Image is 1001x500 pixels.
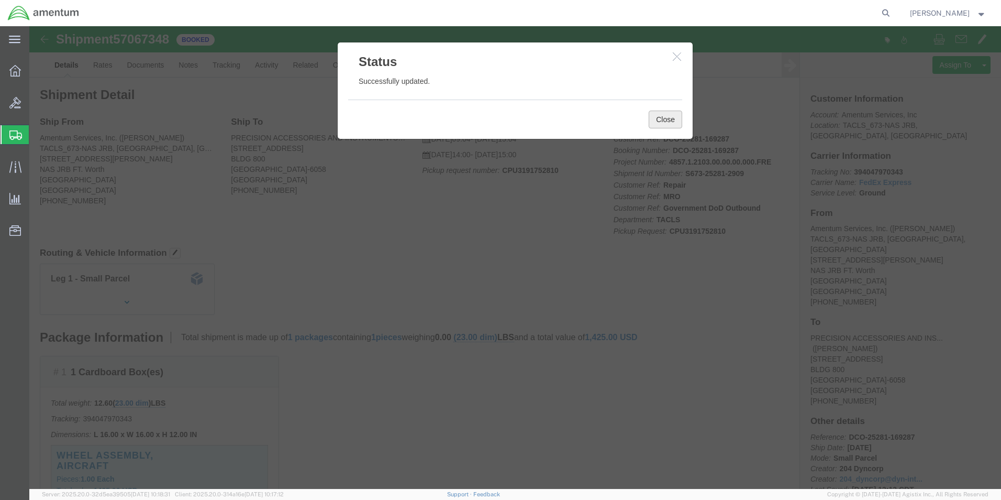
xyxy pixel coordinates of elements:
span: [DATE] 10:18:31 [131,491,170,497]
span: Keith Bellew [910,7,970,19]
span: Copyright © [DATE]-[DATE] Agistix Inc., All Rights Reserved [827,490,988,499]
span: [DATE] 10:17:12 [244,491,284,497]
iframe: FS Legacy Container [29,26,1001,489]
span: Client: 2025.20.0-314a16e [175,491,284,497]
a: Feedback [473,491,500,497]
img: logo [7,5,80,21]
a: Support [447,491,473,497]
span: Server: 2025.20.0-32d5ea39505 [42,491,170,497]
button: [PERSON_NAME] [909,7,987,19]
